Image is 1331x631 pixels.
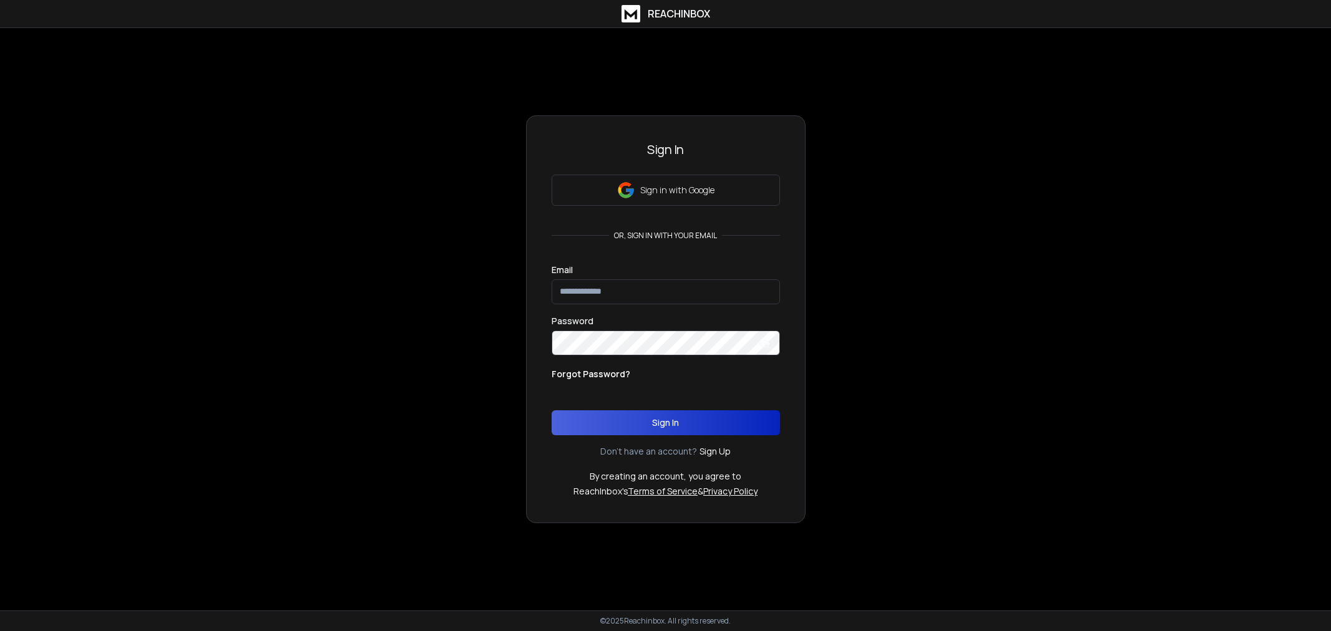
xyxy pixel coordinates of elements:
h1: ReachInbox [648,6,710,21]
a: Sign Up [700,445,731,458]
a: ReachInbox [622,5,710,22]
label: Email [552,266,573,274]
p: © 2025 Reachinbox. All rights reserved. [600,616,731,626]
p: or, sign in with your email [609,231,722,241]
button: Sign In [552,410,780,435]
h3: Sign In [552,141,780,158]
p: Sign in with Google [640,184,714,196]
p: ReachInbox's & [573,485,758,498]
a: Terms of Service [628,485,698,497]
p: Forgot Password? [552,368,630,380]
img: logo [622,5,640,22]
a: Privacy Policy [703,485,758,497]
p: By creating an account, you agree to [590,470,741,483]
label: Password [552,317,593,325]
button: Sign in with Google [552,175,780,206]
p: Don't have an account? [600,445,697,458]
